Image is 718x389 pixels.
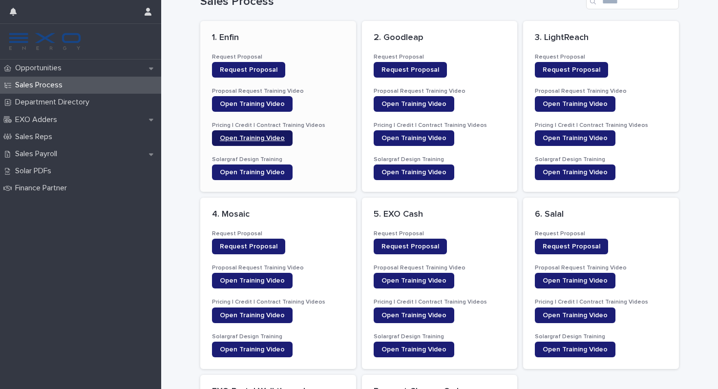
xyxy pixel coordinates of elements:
a: Open Training Video [212,342,293,357]
img: FKS5r6ZBThi8E5hshIGi [8,32,82,51]
h3: Proposal Request Training Video [212,87,344,95]
a: Request Proposal [535,239,608,254]
h3: Request Proposal [374,53,506,61]
a: Open Training Video [535,164,615,180]
a: Request Proposal [212,62,285,78]
h3: Request Proposal [535,230,667,238]
h3: Pricing | Credit | Contract Training Videos [535,122,667,129]
h3: Proposal Request Training Video [535,264,667,272]
p: Department Directory [11,98,97,107]
p: 5. EXO Cash [374,209,506,220]
span: Open Training Video [543,169,608,176]
span: Request Proposal [381,66,439,73]
h3: Proposal Request Training Video [212,264,344,272]
a: 1. EnfinRequest ProposalRequest ProposalProposal Request Training VideoOpen Training VideoPricing... [200,21,356,192]
a: Open Training Video [535,342,615,357]
a: Open Training Video [212,307,293,323]
a: Open Training Video [535,273,615,288]
span: Open Training Video [543,312,608,319]
span: Open Training Video [220,346,285,353]
span: Open Training Video [381,277,446,284]
span: Open Training Video [220,277,285,284]
a: Open Training Video [212,130,293,146]
p: EXO Adders [11,115,65,124]
p: Sales Reps [11,132,60,142]
span: Open Training Video [381,101,446,107]
span: Open Training Video [543,346,608,353]
h3: Proposal Request Training Video [535,87,667,95]
span: Open Training Video [381,135,446,142]
h3: Request Proposal [374,230,506,238]
h3: Pricing | Credit | Contract Training Videos [374,122,506,129]
h3: Pricing | Credit | Contract Training Videos [374,298,506,306]
h3: Pricing | Credit | Contract Training Videos [212,298,344,306]
span: Open Training Video [220,169,285,176]
p: 3. LightReach [535,33,667,43]
a: Open Training Video [374,130,454,146]
a: Open Training Video [535,307,615,323]
h3: Request Proposal [535,53,667,61]
p: Solar PDFs [11,166,59,176]
a: Open Training Video [374,273,454,288]
h3: Request Proposal [212,230,344,238]
a: Open Training Video [212,96,293,112]
a: Open Training Video [374,307,454,323]
span: Request Proposal [543,66,600,73]
a: 6. SalalRequest ProposalRequest ProposalProposal Request Training VideoOpen Training VideoPricing... [523,198,679,369]
h3: Proposal Request Training Video [374,87,506,95]
a: Open Training Video [374,96,454,112]
h3: Solargraf Design Training [535,156,667,164]
h3: Pricing | Credit | Contract Training Videos [212,122,344,129]
p: 2. Goodleap [374,33,506,43]
p: Finance Partner [11,184,75,193]
p: Sales Process [11,81,70,90]
a: Open Training Video [212,273,293,288]
span: Open Training Video [220,312,285,319]
a: Open Training Video [374,342,454,357]
h3: Solargraf Design Training [535,333,667,341]
span: Open Training Video [220,101,285,107]
span: Request Proposal [220,66,277,73]
p: 6. Salal [535,209,667,220]
h3: Solargraf Design Training [212,156,344,164]
p: 4. Mosaic [212,209,344,220]
a: Request Proposal [535,62,608,78]
a: Request Proposal [374,239,447,254]
a: Open Training Video [535,96,615,112]
a: Request Proposal [374,62,447,78]
p: Opportunities [11,63,69,73]
span: Open Training Video [381,312,446,319]
h3: Request Proposal [212,53,344,61]
a: 4. MosaicRequest ProposalRequest ProposalProposal Request Training VideoOpen Training VideoPricin... [200,198,356,369]
h3: Solargraf Design Training [212,333,344,341]
p: 1. Enfin [212,33,344,43]
span: Open Training Video [381,346,446,353]
a: Open Training Video [212,164,293,180]
h3: Solargraf Design Training [374,333,506,341]
a: Request Proposal [212,239,285,254]
span: Open Training Video [381,169,446,176]
a: Open Training Video [535,130,615,146]
span: Open Training Video [220,135,285,142]
h3: Proposal Request Training Video [374,264,506,272]
a: 5. EXO CashRequest ProposalRequest ProposalProposal Request Training VideoOpen Training VideoPric... [362,198,518,369]
h3: Solargraf Design Training [374,156,506,164]
span: Request Proposal [220,243,277,250]
span: Open Training Video [543,101,608,107]
a: 3. LightReachRequest ProposalRequest ProposalProposal Request Training VideoOpen Training VideoPr... [523,21,679,192]
span: Open Training Video [543,277,608,284]
h3: Pricing | Credit | Contract Training Videos [535,298,667,306]
span: Request Proposal [543,243,600,250]
span: Request Proposal [381,243,439,250]
a: Open Training Video [374,164,454,180]
p: Sales Payroll [11,149,65,159]
a: 2. GoodleapRequest ProposalRequest ProposalProposal Request Training VideoOpen Training VideoPric... [362,21,518,192]
span: Open Training Video [543,135,608,142]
